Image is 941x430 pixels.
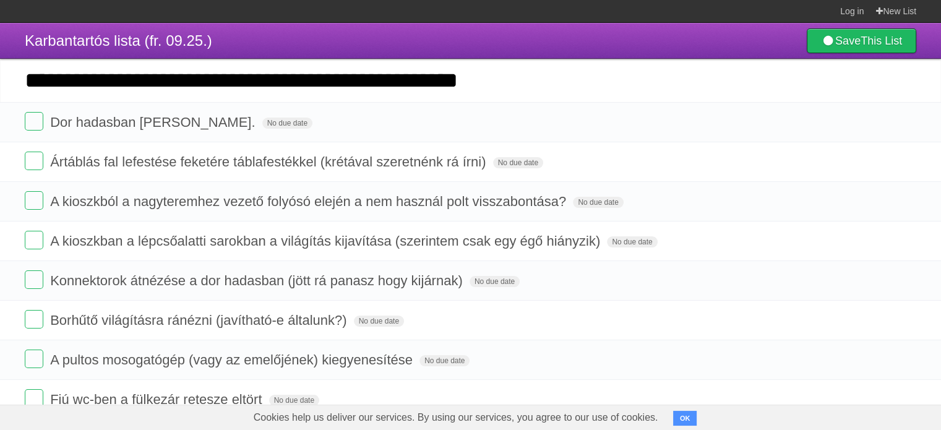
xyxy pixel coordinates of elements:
b: This List [861,35,902,47]
label: Done [25,270,43,289]
span: No due date [419,355,470,366]
span: A pultos mosogatógép (vagy az emelőjének) kiegyenesítése [50,352,416,368]
span: No due date [262,118,312,129]
span: No due date [607,236,657,247]
label: Done [25,231,43,249]
label: Done [25,191,43,210]
span: Dor hadasban [PERSON_NAME]. [50,114,258,130]
span: A kioszkban a lépcsőalatti sarokban a világítás kijavítása (szerintem csak egy égő hiányzik) [50,233,603,249]
span: No due date [269,395,319,406]
button: OK [673,411,697,426]
span: Karbantartós lista (fr. 09.25.) [25,32,212,49]
span: Fiú wc-ben a fülkezár retesze eltört [50,392,265,407]
span: A kioszkból a nagyteremhez vezető folyósó elején a nem használ polt visszabontása? [50,194,569,209]
span: Cookies help us deliver our services. By using our services, you agree to our use of cookies. [241,405,671,430]
label: Done [25,310,43,329]
a: SaveThis List [807,28,916,53]
label: Done [25,112,43,131]
span: No due date [493,157,543,168]
label: Done [25,152,43,170]
label: Done [25,389,43,408]
span: Borhűtő világításra ránézni (javítható-e általunk?) [50,312,350,328]
span: Ártáblás fal lefestése feketére táblafestékkel (krétával szeretnénk rá írni) [50,154,489,170]
span: No due date [573,197,623,208]
span: No due date [354,316,404,327]
span: Konnektorok átnézése a dor hadasban (jött rá panasz hogy kijárnak) [50,273,466,288]
span: No due date [470,276,520,287]
label: Done [25,350,43,368]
